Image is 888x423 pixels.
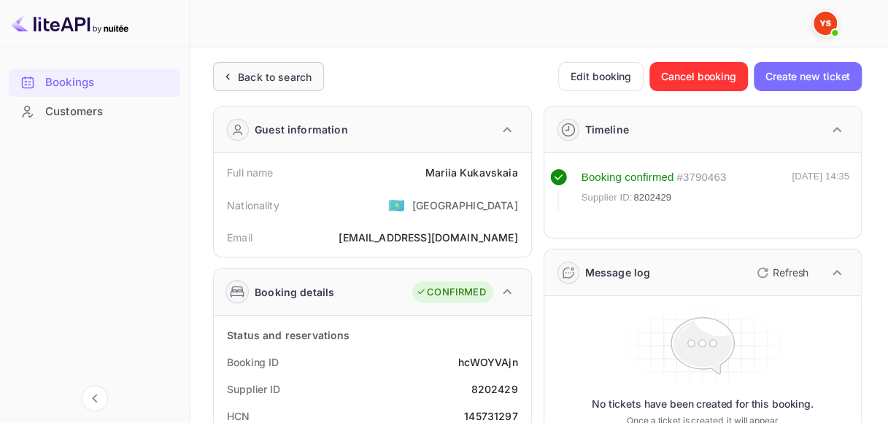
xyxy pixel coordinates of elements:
[649,62,748,91] button: Cancel booking
[754,62,862,91] button: Create new ticket
[227,381,280,397] div: Supplier ID
[585,122,629,137] div: Timeline
[471,381,517,397] div: 8202429
[9,98,180,125] a: Customers
[9,69,180,96] a: Bookings
[814,12,837,35] img: Yandex Support
[9,98,180,126] div: Customers
[748,261,814,284] button: Refresh
[388,192,405,218] span: United States
[255,122,348,137] div: Guest information
[238,69,312,85] div: Back to search
[9,69,180,97] div: Bookings
[792,169,849,211] div: [DATE] 14:35
[558,62,644,91] button: Edit booking
[227,354,279,370] div: Booking ID
[676,169,726,186] div: # 3790463
[82,385,108,411] button: Collapse navigation
[582,169,674,186] div: Booking confirmed
[12,12,128,35] img: LiteAPI logo
[227,165,273,180] div: Full name
[773,265,808,280] p: Refresh
[585,265,651,280] div: Message log
[458,354,517,370] div: hcWOYVAjn
[227,230,252,245] div: Email
[339,230,517,245] div: [EMAIL_ADDRESS][DOMAIN_NAME]
[227,327,350,343] div: Status and reservations
[255,284,334,300] div: Booking details
[45,104,173,120] div: Customers
[592,397,814,411] p: No tickets have been created for this booking.
[582,190,633,205] span: Supplier ID:
[425,165,518,180] div: Mariia Kukavskaia
[45,74,173,91] div: Bookings
[412,198,518,213] div: [GEOGRAPHIC_DATA]
[416,285,485,300] div: CONFIRMED
[227,198,279,213] div: Nationality
[633,190,671,205] span: 8202429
